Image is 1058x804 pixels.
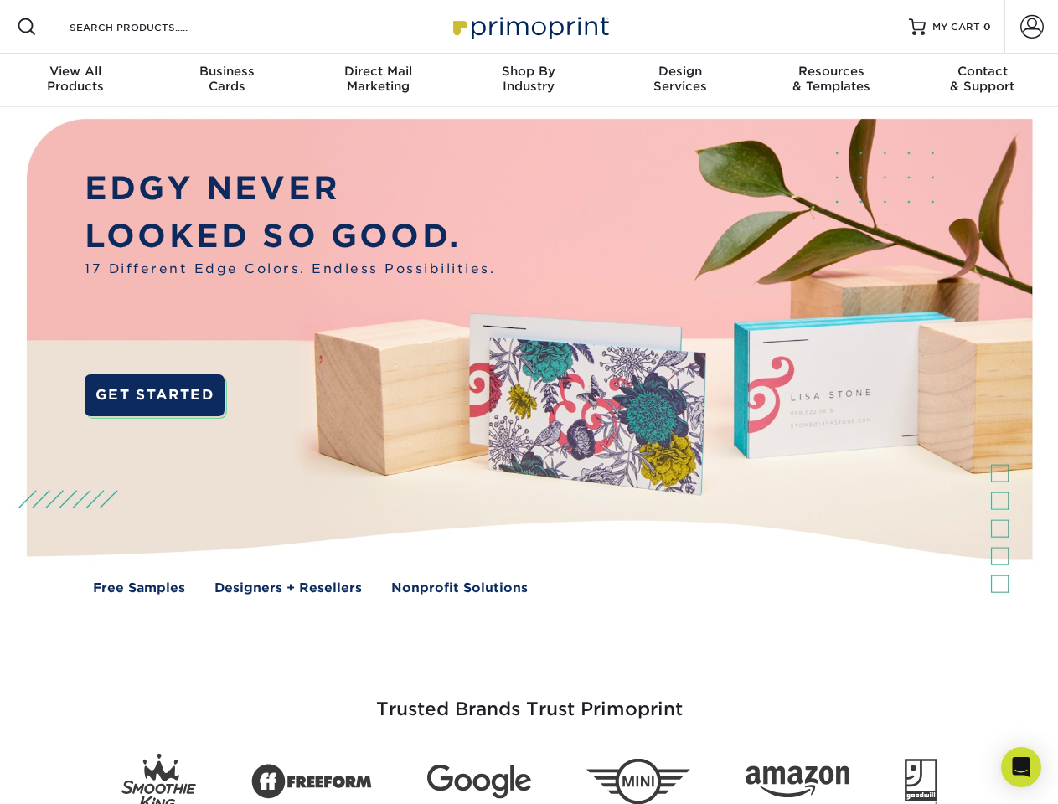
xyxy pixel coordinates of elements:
h3: Trusted Brands Trust Primoprint [39,658,1019,740]
a: BusinessCards [151,54,302,107]
div: Cards [151,64,302,94]
span: MY CART [932,20,980,34]
div: & Support [907,64,1058,94]
span: Design [605,64,756,79]
a: Contact& Support [907,54,1058,107]
div: Industry [453,64,604,94]
img: Goodwill [905,759,937,804]
a: Direct MailMarketing [302,54,453,107]
a: DesignServices [605,54,756,107]
p: EDGY NEVER [85,165,495,213]
p: LOOKED SO GOOD. [85,213,495,260]
input: SEARCH PRODUCTS..... [68,17,231,37]
div: Services [605,64,756,94]
span: 17 Different Edge Colors. Endless Possibilities. [85,260,495,279]
a: Resources& Templates [756,54,906,107]
span: 0 [983,21,991,33]
span: Business [151,64,302,79]
div: Marketing [302,64,453,94]
a: GET STARTED [85,374,225,416]
img: Amazon [746,766,849,798]
div: & Templates [756,64,906,94]
span: Resources [756,64,906,79]
span: Direct Mail [302,64,453,79]
div: Open Intercom Messenger [1001,747,1041,787]
span: Shop By [453,64,604,79]
a: Nonprofit Solutions [391,579,528,598]
img: Primoprint [446,8,613,44]
a: Shop ByIndustry [453,54,604,107]
img: Google [427,765,531,799]
a: Designers + Resellers [214,579,362,598]
span: Contact [907,64,1058,79]
a: Free Samples [93,579,185,598]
